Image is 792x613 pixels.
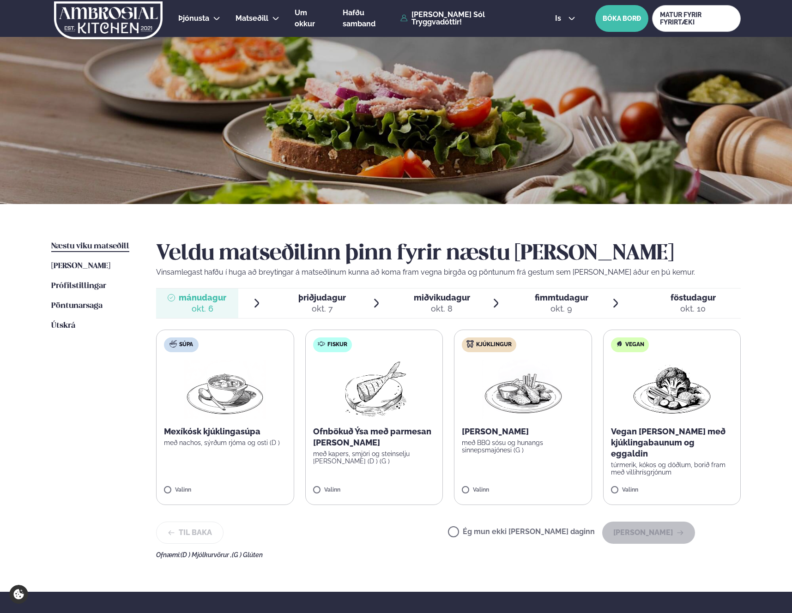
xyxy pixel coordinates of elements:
[548,15,582,22] button: is
[236,13,268,24] a: Matseðill
[178,13,209,24] a: Þjónusta
[295,8,315,28] span: Um okkur
[156,522,224,544] button: Til baka
[671,293,716,302] span: föstudagur
[51,302,103,310] span: Pöntunarsaga
[631,360,713,419] img: Vegan.png
[476,341,512,349] span: Kjúklingur
[671,303,716,314] div: okt. 10
[295,7,327,30] a: Um okkur
[51,281,106,292] a: Prófílstillingar
[53,1,163,39] img: logo
[466,340,474,348] img: chicken.svg
[555,15,564,22] span: is
[51,320,75,331] a: Útskrá
[298,303,346,314] div: okt. 7
[181,551,232,559] span: (D ) Mjólkurvörur ,
[51,241,129,252] a: Næstu viku matseðill
[625,341,644,349] span: Vegan
[611,426,733,459] p: Vegan [PERSON_NAME] með kjúklingabaunum og eggaldin
[414,303,470,314] div: okt. 8
[179,293,226,302] span: mánudagur
[236,14,268,23] span: Matseðill
[51,242,129,250] span: Næstu viku matseðill
[51,262,110,270] span: [PERSON_NAME]
[51,261,110,272] a: [PERSON_NAME]
[535,303,588,314] div: okt. 9
[414,293,470,302] span: miðvikudagur
[51,282,106,290] span: Prófílstillingar
[400,11,534,26] a: [PERSON_NAME] Sól Tryggvadóttir!
[156,267,741,278] p: Vinsamlegast hafðu í huga að breytingar á matseðlinum kunna að koma fram vegna birgða og pöntunum...
[298,293,346,302] span: þriðjudagur
[482,360,563,419] img: Chicken-wings-legs.png
[232,551,263,559] span: (G ) Glúten
[184,360,266,419] img: Soup.png
[179,303,226,314] div: okt. 6
[313,426,435,448] p: Ofnbökuð Ýsa með parmesan [PERSON_NAME]
[178,14,209,23] span: Þjónusta
[535,293,588,302] span: fimmtudagur
[652,5,741,32] a: MATUR FYRIR FYRIRTÆKI
[462,439,584,454] p: með BBQ sósu og hunangs sinnepsmajónesi (G )
[51,300,103,312] a: Pöntunarsaga
[343,7,396,30] a: Hafðu samband
[616,340,623,348] img: Vegan.svg
[333,360,415,419] img: Fish.png
[169,340,177,348] img: soup.svg
[327,341,347,349] span: Fiskur
[51,322,75,330] span: Útskrá
[611,461,733,476] p: túrmerik, kókos og döðlum, borið fram með villihrísgrjónum
[602,522,695,544] button: [PERSON_NAME]
[164,426,286,437] p: Mexíkósk kjúklingasúpa
[462,426,584,437] p: [PERSON_NAME]
[179,341,193,349] span: Súpa
[9,585,28,604] a: Cookie settings
[156,241,741,267] h2: Veldu matseðilinn þinn fyrir næstu [PERSON_NAME]
[318,340,325,348] img: fish.svg
[313,450,435,465] p: með kapers, smjöri og steinselju [PERSON_NAME] (D ) (G )
[595,5,648,32] button: BÓKA BORÐ
[343,8,375,28] span: Hafðu samband
[164,439,286,446] p: með nachos, sýrðum rjóma og osti (D )
[156,551,741,559] div: Ofnæmi:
